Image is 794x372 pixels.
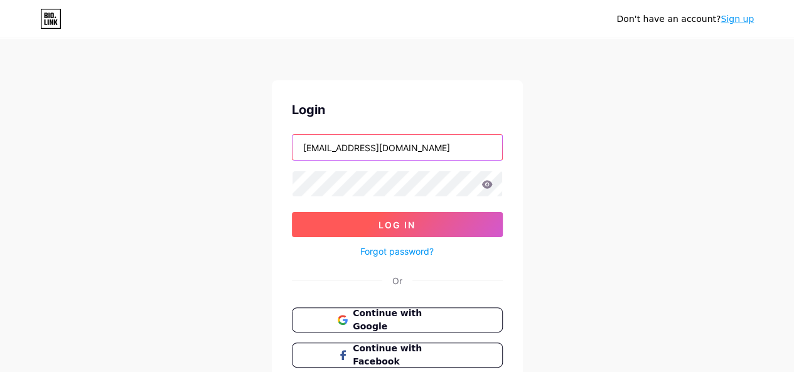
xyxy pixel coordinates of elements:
[360,245,434,258] a: Forgot password?
[292,100,503,119] div: Login
[392,274,402,287] div: Or
[292,135,502,160] input: Username
[616,13,754,26] div: Don't have an account?
[378,220,416,230] span: Log In
[353,342,456,368] span: Continue with Facebook
[292,307,503,332] button: Continue with Google
[353,307,456,333] span: Continue with Google
[292,212,503,237] button: Log In
[292,343,503,368] button: Continue with Facebook
[721,14,754,24] a: Sign up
